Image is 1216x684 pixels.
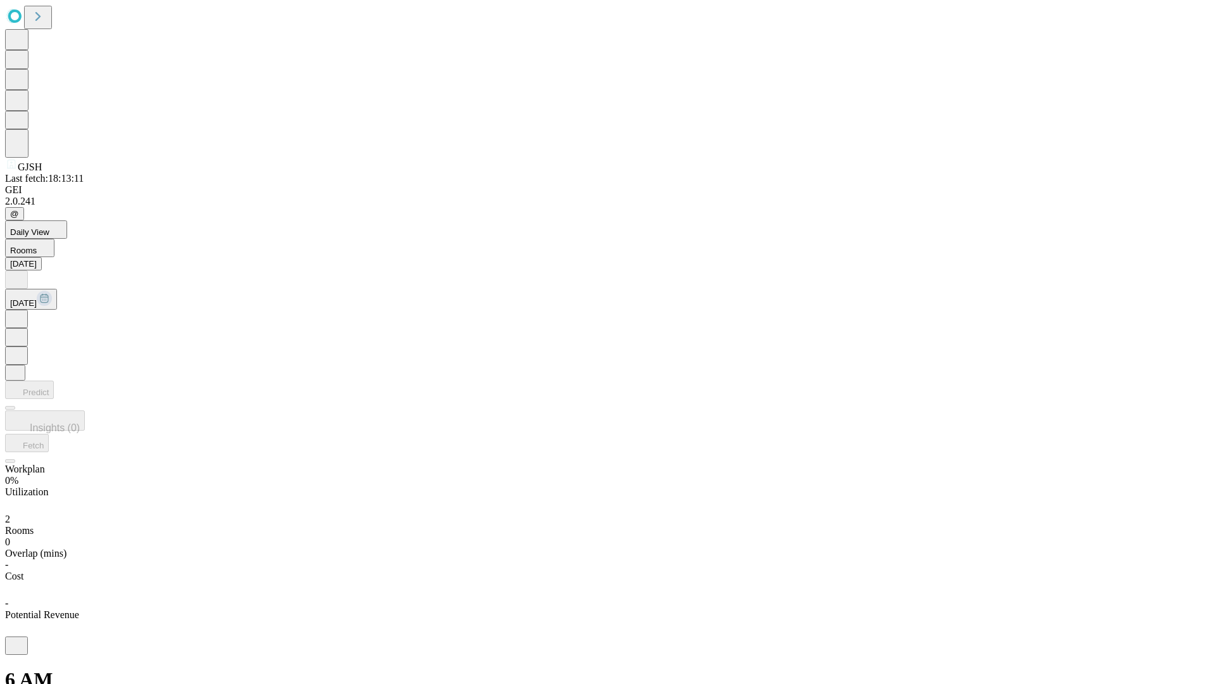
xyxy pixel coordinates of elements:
button: Fetch [5,434,49,452]
button: @ [5,207,24,220]
span: Last fetch: 18:13:11 [5,173,84,184]
span: 2 [5,514,10,524]
button: [DATE] [5,257,42,270]
span: 0% [5,475,18,486]
span: Workplan [5,464,45,474]
div: GEI [5,184,1211,196]
span: Potential Revenue [5,609,79,620]
div: 2.0.241 [5,196,1211,207]
span: Utilization [5,486,48,497]
span: - [5,559,8,570]
span: Daily View [10,227,49,237]
span: Overlap (mins) [5,548,66,559]
span: Rooms [10,246,37,255]
span: GJSH [18,161,42,172]
span: @ [10,209,19,218]
button: Predict [5,381,54,399]
span: 0 [5,536,10,547]
span: Rooms [5,525,34,536]
span: Cost [5,571,23,581]
button: Daily View [5,220,67,239]
span: [DATE] [10,298,37,308]
button: Insights (0) [5,410,85,431]
button: Rooms [5,239,54,257]
span: - [5,598,8,609]
span: Insights (0) [30,422,80,433]
button: [DATE] [5,289,57,310]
